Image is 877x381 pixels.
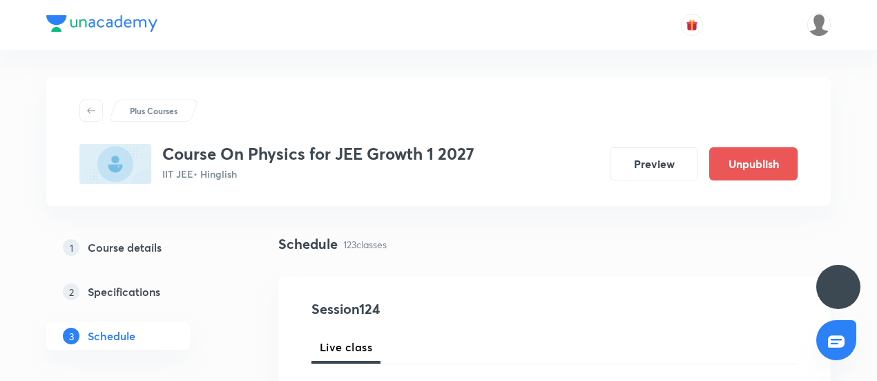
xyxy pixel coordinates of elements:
[320,339,372,355] span: Live class
[830,279,847,295] img: ttu
[46,15,157,35] a: Company Logo
[278,234,338,254] h4: Schedule
[162,167,474,181] p: IIT JEE • Hinglish
[46,234,234,261] a: 1Course details
[88,328,135,344] h5: Schedule
[63,239,79,256] p: 1
[63,328,79,344] p: 3
[343,237,387,252] p: 123 classes
[686,19,698,31] img: avatar
[681,14,703,36] button: avatar
[610,147,698,180] button: Preview
[46,278,234,306] a: 2Specifications
[162,144,474,164] h3: Course On Physics for JEE Growth 1 2027
[311,299,563,319] h4: Session 124
[88,284,160,300] h5: Specifications
[79,144,151,184] img: 0305296D-A32A-4D90-9C3F-5A1245FFC5A2_plus.png
[709,147,798,180] button: Unpublish
[63,284,79,300] p: 2
[130,104,177,117] p: Plus Courses
[46,15,157,32] img: Company Logo
[807,13,831,37] img: Devendra Kumar
[88,239,162,256] h5: Course details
